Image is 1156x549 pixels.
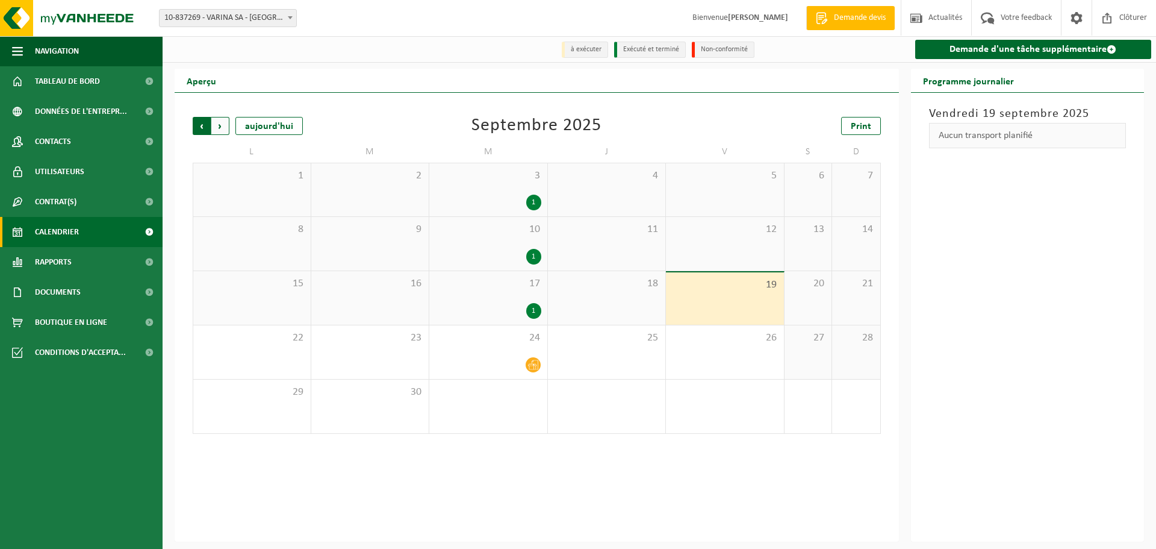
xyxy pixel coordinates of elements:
td: V [666,141,785,163]
a: Demande devis [806,6,895,30]
td: J [548,141,667,163]
span: Rapports [35,247,72,277]
td: L [193,141,311,163]
span: 30 [317,386,423,399]
span: Tableau de bord [35,66,100,96]
a: Demande d'une tâche supplémentaire [915,40,1152,59]
td: M [429,141,548,163]
span: 15 [199,277,305,290]
span: 1 [199,169,305,183]
span: 13 [791,223,826,236]
span: Conditions d'accepta... [35,337,126,368]
span: 21 [838,277,874,290]
span: Calendrier [35,217,79,247]
span: 12 [672,223,778,236]
span: Boutique en ligne [35,307,107,337]
span: Utilisateurs [35,157,84,187]
span: 25 [554,331,660,345]
li: à exécuter [562,42,608,58]
span: Navigation [35,36,79,66]
h2: Programme journalier [911,69,1026,92]
span: Précédent [193,117,211,135]
span: 10-837269 - VARINA SA - ANTOING [159,9,297,27]
span: 27 [791,331,826,345]
span: 7 [838,169,874,183]
td: M [311,141,430,163]
div: 1 [526,195,541,210]
div: 1 [526,303,541,319]
span: 2 [317,169,423,183]
span: 26 [672,331,778,345]
span: 9 [317,223,423,236]
td: S [785,141,833,163]
span: 20 [791,277,826,290]
span: 18 [554,277,660,290]
td: D [832,141,880,163]
span: Suivant [211,117,229,135]
span: Données de l'entrepr... [35,96,127,127]
span: Documents [35,277,81,307]
span: Contacts [35,127,71,157]
span: Print [851,122,871,131]
strong: [PERSON_NAME] [728,13,788,22]
div: aujourd'hui [235,117,303,135]
span: 17 [435,277,541,290]
span: 22 [199,331,305,345]
span: 6 [791,169,826,183]
span: 14 [838,223,874,236]
h2: Aperçu [175,69,228,92]
li: Non-conformité [692,42,754,58]
span: 24 [435,331,541,345]
span: 4 [554,169,660,183]
div: Septembre 2025 [471,117,601,135]
span: 29 [199,386,305,399]
h3: Vendredi 19 septembre 2025 [929,105,1126,123]
span: 5 [672,169,778,183]
span: 23 [317,331,423,345]
div: 1 [526,249,541,265]
div: Aucun transport planifié [929,123,1126,148]
span: Demande devis [831,12,889,24]
span: 10-837269 - VARINA SA - ANTOING [160,10,296,27]
span: Contrat(s) [35,187,76,217]
li: Exécuté et terminé [614,42,686,58]
span: 28 [838,331,874,345]
span: 8 [199,223,305,236]
a: Print [841,117,881,135]
span: 19 [672,278,778,292]
span: 3 [435,169,541,183]
span: 10 [435,223,541,236]
span: 16 [317,277,423,290]
span: 11 [554,223,660,236]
